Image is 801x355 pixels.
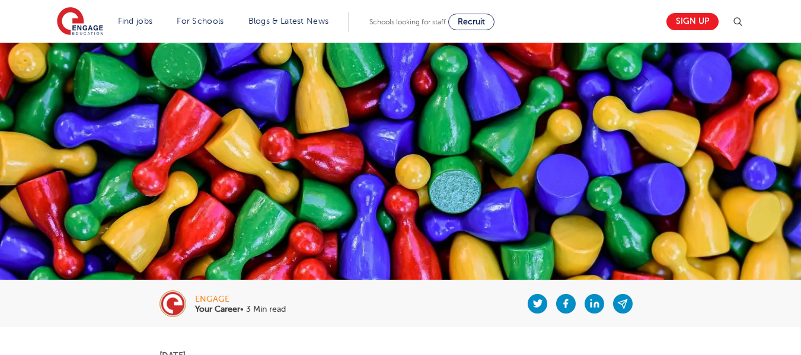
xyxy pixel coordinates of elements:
[458,17,485,26] span: Recruit
[118,17,153,25] a: Find jobs
[195,305,240,314] b: Your Career
[177,17,224,25] a: For Schools
[195,305,286,314] p: • 3 Min read
[666,13,719,30] a: Sign up
[57,7,103,37] img: Engage Education
[195,295,286,303] div: engage
[448,14,494,30] a: Recruit
[248,17,329,25] a: Blogs & Latest News
[369,18,446,26] span: Schools looking for staff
